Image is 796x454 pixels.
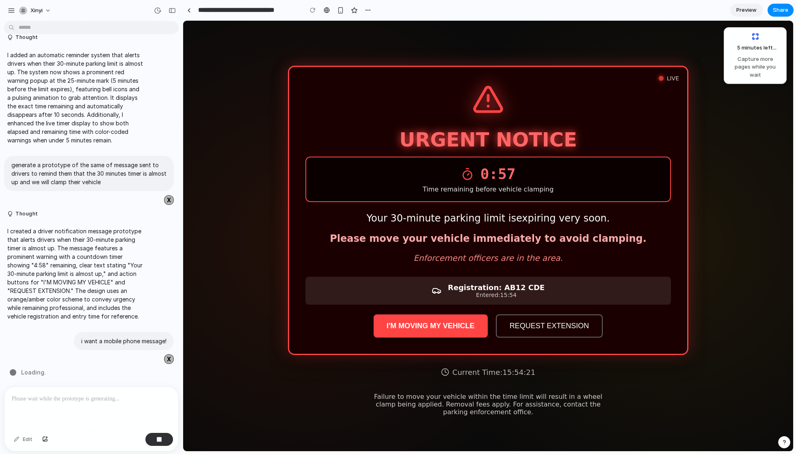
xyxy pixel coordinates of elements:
span: Preview [736,6,757,14]
div: Current Time: 15:54:21 [258,347,352,356]
h1: URGENT NOTICE [122,108,488,130]
p: generate a prototype of the same of message sent to drivers to remind them that the 30 minutes ti... [11,161,167,186]
p: Time remaining before vehicle clamping [131,165,479,172]
div: LIVE [476,54,496,61]
span: xinyi [30,6,43,15]
p: Failure to move your vehicle within the time limit will result in a wheel clamp being applied. Re... [183,372,427,395]
span: 5 minutes left ... [731,44,777,52]
button: xinyi [16,4,55,17]
span: Loading . [21,368,46,377]
span: Share [773,6,788,14]
button: REQUEST EXTENSION [313,294,420,317]
div: Registration: AB12 CDE [265,263,361,271]
p: I created a driver notification message prototype that alerts drivers when their 30-minute parkin... [7,227,143,321]
span: Capture more pages while you wait [729,55,781,79]
p: I added an automatic reminder system that alerts drivers when their 30-minute parking limit is al... [7,51,143,144]
p: Your 30-minute parking limit is expiring very soon . [122,191,488,205]
span: 0:57 [297,145,333,161]
p: i want a mobile phone message! [81,337,167,345]
a: Preview [730,4,763,17]
button: I'M MOVING MY VEHICLE [190,294,305,317]
button: Share [768,4,794,17]
p: Enforcement officers are in the area. [122,232,488,243]
p: Please move your vehicle immediately to avoid clamping. [122,211,488,225]
div: Entered: 15:54 [265,271,361,278]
